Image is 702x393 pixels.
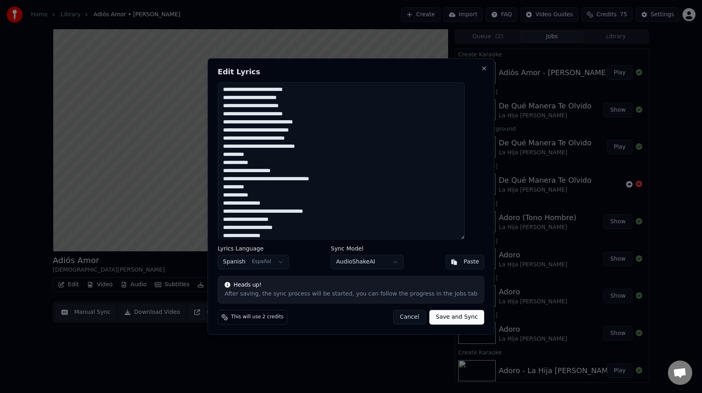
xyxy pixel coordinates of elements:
div: Heads up! [225,281,477,289]
button: Paste [445,255,484,270]
h2: Edit Lyrics [218,68,484,76]
div: Paste [464,258,479,266]
button: Save and Sync [429,310,484,325]
button: Cancel [393,310,426,325]
label: Lyrics Language [218,246,289,252]
label: Sync Model [331,246,404,252]
div: After saving, the sync process will be started, you can follow the progress in the Jobs tab [225,290,477,298]
span: This will use 2 credits [231,314,284,321]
